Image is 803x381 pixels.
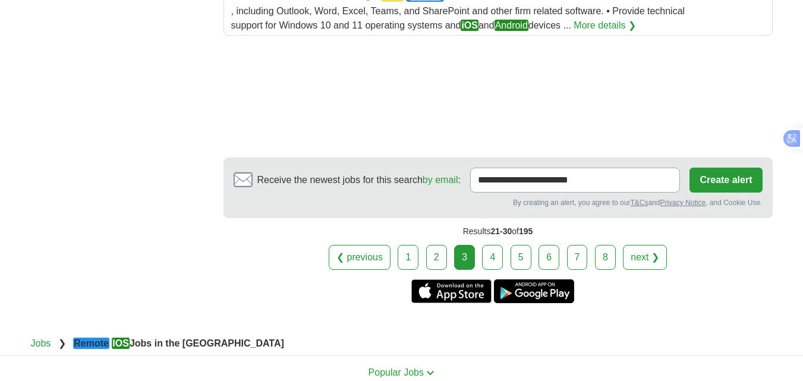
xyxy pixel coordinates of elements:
[73,338,109,349] em: Remote
[660,199,706,207] a: Privacy Notice
[73,338,284,349] strong: Jobs in the [GEOGRAPHIC_DATA]
[595,245,616,270] a: 8
[482,245,503,270] a: 4
[31,338,51,348] a: Jobs
[58,338,66,348] span: ❯
[519,226,533,236] span: 195
[494,279,574,303] a: Get theapp
[490,226,512,236] span: 21-30
[623,245,667,270] a: next ❯
[223,45,773,148] iframe: Ads by Google
[567,245,588,270] a: 7
[511,245,531,270] a: 5
[398,245,418,270] a: 1
[423,175,458,185] a: by email
[574,18,636,33] a: More details ❯
[231,6,685,31] span: , including Outlook, Word, Excel, Teams, and SharePoint and other firm related software. • Provid...
[369,367,424,377] span: Popular Jobs
[411,279,492,303] a: Get the iPhone app
[495,20,528,31] em: Android
[461,20,478,31] em: iOS
[223,218,773,245] div: Results of
[426,245,447,270] a: 2
[234,197,763,208] div: By creating an alert, you agree to our and , and Cookie Use.
[112,338,130,349] em: IOS
[689,168,762,193] button: Create alert
[454,245,475,270] div: 3
[426,370,434,376] img: toggle icon
[539,245,559,270] a: 6
[329,245,391,270] a: ❮ previous
[257,173,461,187] span: Receive the newest jobs for this search :
[630,199,648,207] a: T&Cs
